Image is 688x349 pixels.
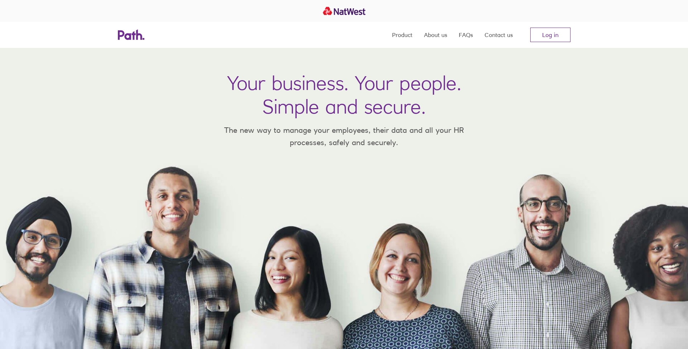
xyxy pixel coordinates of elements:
a: FAQs [459,22,473,48]
p: The new way to manage your employees, their data and all your HR processes, safely and securely. [214,124,475,148]
a: About us [424,22,447,48]
a: Product [392,22,412,48]
h1: Your business. Your people. Simple and secure. [227,71,461,118]
a: Log in [530,28,570,42]
a: Contact us [485,22,513,48]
